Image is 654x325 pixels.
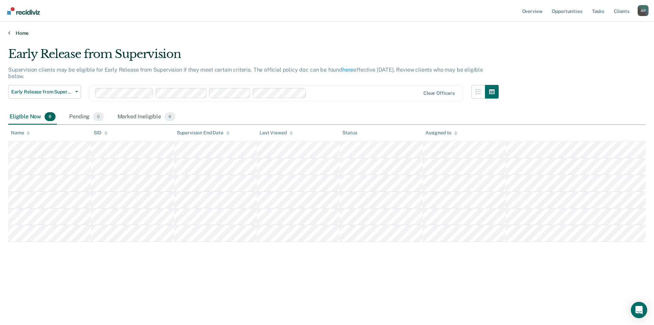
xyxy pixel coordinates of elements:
[11,89,73,95] span: Early Release from Supervision
[638,5,649,16] div: A P
[165,112,175,121] span: 6
[425,130,457,136] div: Assigned to
[177,130,230,136] div: Supervision End Date
[8,47,499,67] div: Early Release from Supervision
[8,85,81,99] button: Early Release from Supervision
[8,109,57,124] div: Eligible Now6
[423,90,455,96] div: Clear officers
[11,130,30,136] div: Name
[8,30,646,36] a: Home
[45,112,56,121] span: 6
[94,130,108,136] div: SID
[93,112,104,121] span: 0
[342,67,353,73] a: here
[68,109,105,124] div: Pending0
[631,302,647,318] div: Open Intercom Messenger
[260,130,293,136] div: Last Viewed
[638,5,649,16] button: Profile dropdown button
[8,67,483,79] p: Supervision clients may be eligible for Early Release from Supervision if they meet certain crite...
[7,7,40,15] img: Recidiviz
[342,130,357,136] div: Status
[116,109,177,124] div: Marked Ineligible6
